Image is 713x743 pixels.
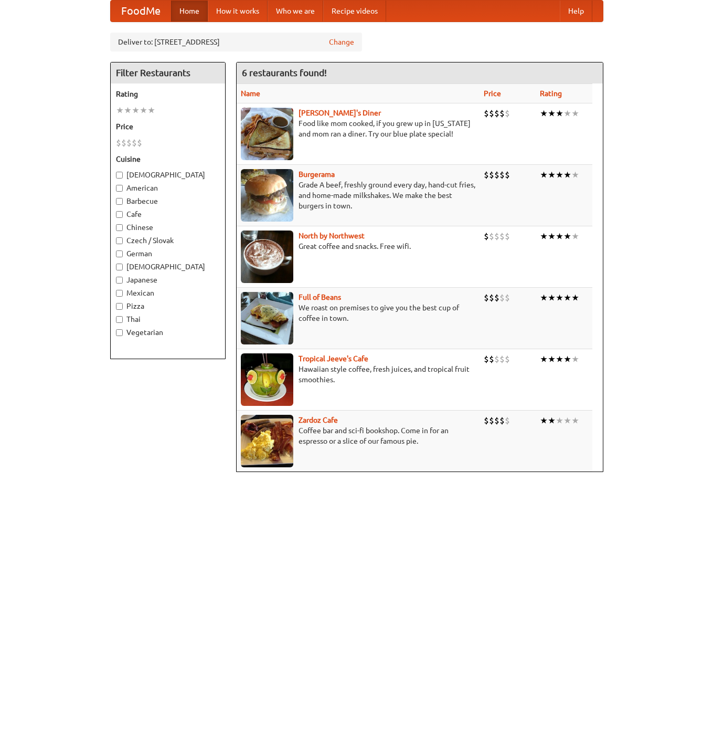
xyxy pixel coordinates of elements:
[556,353,563,365] li: ★
[556,169,563,181] li: ★
[241,302,475,323] p: We roast on premises to give you the best cup of coffee in town.
[548,231,556,242] li: ★
[563,231,571,242] li: ★
[540,89,562,98] a: Rating
[132,137,137,149] li: $
[484,89,501,98] a: Price
[494,292,499,304] li: $
[505,108,510,119] li: $
[299,416,338,424] a: Zardoz Cafe
[116,248,220,259] label: German
[116,290,123,297] input: Mexican
[571,415,579,426] li: ★
[499,231,505,242] li: $
[499,169,505,181] li: $
[208,1,268,22] a: How it works
[489,231,494,242] li: $
[484,231,489,242] li: $
[124,104,132,116] li: ★
[540,292,548,304] li: ★
[116,172,123,179] input: [DEMOGRAPHIC_DATA]
[116,277,123,284] input: Japanese
[241,169,293,222] img: burgerama.jpg
[548,353,556,365] li: ★
[116,264,123,270] input: [DEMOGRAPHIC_DATA]
[116,314,220,325] label: Thai
[484,108,489,119] li: $
[571,108,579,119] li: ★
[556,415,563,426] li: ★
[499,292,505,304] li: $
[484,415,489,426] li: $
[147,104,155,116] li: ★
[548,169,556,181] li: ★
[242,68,327,78] ng-pluralize: 6 restaurants found!
[499,353,505,365] li: $
[140,104,147,116] li: ★
[489,415,494,426] li: $
[505,292,510,304] li: $
[494,353,499,365] li: $
[563,169,571,181] li: ★
[299,354,368,363] a: Tropical Jeeve's Cafe
[132,104,140,116] li: ★
[241,353,293,406] img: jeeves.jpg
[505,169,510,181] li: $
[116,275,220,285] label: Japanese
[116,235,220,246] label: Czech / Slovak
[116,121,220,132] h5: Price
[241,89,260,98] a: Name
[116,237,123,244] input: Czech / Slovak
[116,250,123,257] input: German
[116,196,220,206] label: Barbecue
[489,353,494,365] li: $
[489,169,494,181] li: $
[571,231,579,242] li: ★
[299,109,381,117] a: [PERSON_NAME]'s Diner
[323,1,386,22] a: Recipe videos
[116,261,220,272] label: [DEMOGRAPHIC_DATA]
[241,425,475,446] p: Coffee bar and sci-fi bookshop. Come in for an espresso or a slice of our famous pie.
[116,316,123,323] input: Thai
[126,137,132,149] li: $
[111,62,225,83] h4: Filter Restaurants
[241,292,293,344] img: beans.jpg
[494,415,499,426] li: $
[241,415,293,467] img: zardoz.jpg
[548,415,556,426] li: ★
[556,292,563,304] li: ★
[116,89,220,99] h5: Rating
[268,1,323,22] a: Who we are
[505,231,510,242] li: $
[571,169,579,181] li: ★
[540,169,548,181] li: ★
[241,231,293,283] img: north.jpg
[116,211,123,218] input: Cafe
[499,108,505,119] li: $
[116,303,123,310] input: Pizza
[299,232,365,240] a: North by Northwest
[489,108,494,119] li: $
[116,224,123,231] input: Chinese
[571,353,579,365] li: ★
[241,241,475,252] p: Great coffee and snacks. Free wifi.
[505,353,510,365] li: $
[116,329,123,336] input: Vegetarian
[241,108,293,160] img: sallys.jpg
[116,104,124,116] li: ★
[116,209,220,219] label: Cafe
[116,154,220,164] h5: Cuisine
[548,292,556,304] li: ★
[299,293,341,301] a: Full of Beans
[505,415,510,426] li: $
[121,137,126,149] li: $
[299,170,335,179] a: Burgerama
[494,108,499,119] li: $
[563,292,571,304] li: ★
